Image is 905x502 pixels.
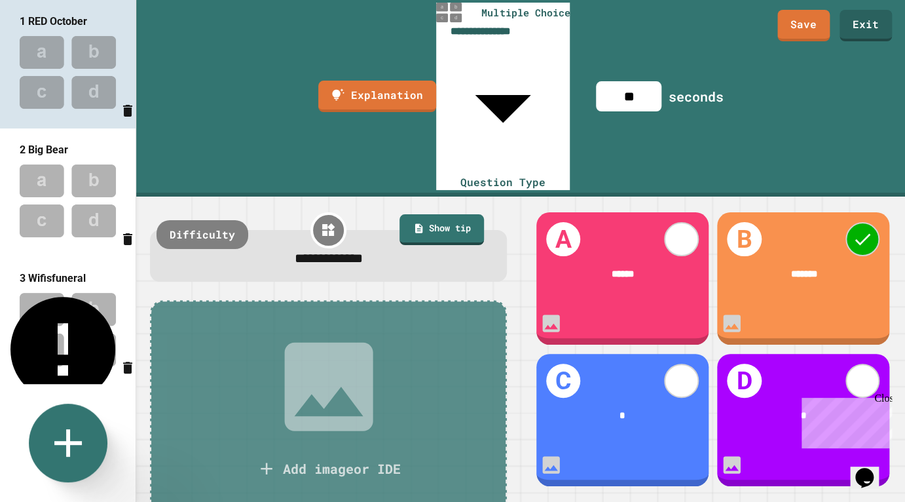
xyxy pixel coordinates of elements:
div: Chat with us now!Close [5,5,90,83]
span: 3 Wifisfuneral [20,272,86,284]
button: Delete question [120,355,136,379]
h1: B [727,222,761,256]
h1: A [546,222,580,256]
a: Save [777,10,830,41]
iframe: chat widget [796,393,892,448]
button: Delete question [120,98,136,123]
button: Delete question [120,226,136,251]
div: seconds [668,87,723,106]
a: Explanation [318,81,436,112]
div: Difficulty [157,220,248,249]
iframe: chat widget [850,450,892,489]
a: Exit [840,10,892,41]
span: 1 RED October [20,15,87,28]
h1: D [727,364,761,398]
span: Multiple Choice [481,5,570,20]
div: Add image or IDE [283,459,401,478]
img: multiple-choice-thumbnail.png [436,3,462,22]
span: Question Type [460,175,545,189]
a: Show tip [399,214,484,245]
span: 2 Big Bear [20,144,68,156]
h1: C [546,364,580,398]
